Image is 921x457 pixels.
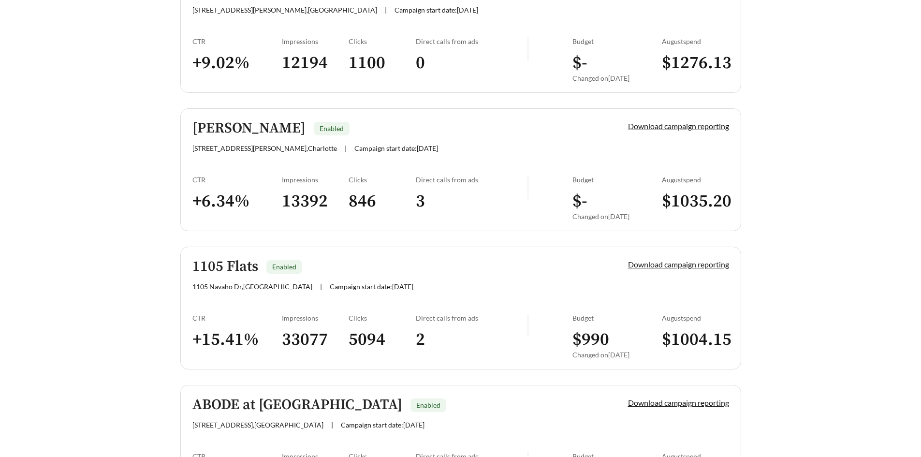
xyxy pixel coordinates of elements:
a: Download campaign reporting [628,398,729,407]
div: August spend [662,176,729,184]
a: [PERSON_NAME]Enabled[STREET_ADDRESS][PERSON_NAME],Charlotte|Campaign start date:[DATE]Download ca... [180,108,741,231]
span: | [385,6,387,14]
span: Campaign start date: [DATE] [354,144,438,152]
span: 1105 Navaho Dr , [GEOGRAPHIC_DATA] [192,282,312,291]
h3: 12194 [282,52,349,74]
div: August spend [662,314,729,322]
div: Changed on [DATE] [572,74,662,82]
h3: $ - [572,191,662,212]
div: Direct calls from ads [416,37,527,45]
h5: [PERSON_NAME] [192,120,306,136]
span: | [320,282,322,291]
div: Budget [572,176,662,184]
div: Budget [572,37,662,45]
span: Campaign start date: [DATE] [395,6,478,14]
span: | [331,421,333,429]
div: Clicks [349,176,416,184]
h3: 846 [349,191,416,212]
a: Download campaign reporting [628,121,729,131]
div: August spend [662,37,729,45]
div: Impressions [282,37,349,45]
h3: $ 1276.13 [662,52,729,74]
h3: 3 [416,191,527,212]
h3: 5094 [349,329,416,351]
a: 1105 FlatsEnabled1105 Navaho Dr,[GEOGRAPHIC_DATA]|Campaign start date:[DATE]Download campaign rep... [180,247,741,369]
div: CTR [192,314,282,322]
span: [STREET_ADDRESS][PERSON_NAME] , Charlotte [192,144,337,152]
div: Clicks [349,314,416,322]
div: Direct calls from ads [416,314,527,322]
img: line [527,314,528,337]
div: Changed on [DATE] [572,212,662,221]
div: CTR [192,176,282,184]
div: Impressions [282,314,349,322]
img: line [527,176,528,199]
h5: ABODE at [GEOGRAPHIC_DATA] [192,397,402,413]
span: [STREET_ADDRESS] , [GEOGRAPHIC_DATA] [192,421,323,429]
h3: 1100 [349,52,416,74]
span: Enabled [320,124,344,133]
h3: $ 990 [572,329,662,351]
a: Download campaign reporting [628,260,729,269]
h3: 0 [416,52,527,74]
img: line [527,37,528,60]
h3: 2 [416,329,527,351]
h5: 1105 Flats [192,259,258,275]
div: Clicks [349,37,416,45]
div: Budget [572,314,662,322]
h3: $ 1004.15 [662,329,729,351]
h3: + 9.02 % [192,52,282,74]
div: CTR [192,37,282,45]
span: Enabled [416,401,440,409]
span: Enabled [272,263,296,271]
h3: $ - [572,52,662,74]
span: [STREET_ADDRESS][PERSON_NAME] , [GEOGRAPHIC_DATA] [192,6,377,14]
span: | [345,144,347,152]
span: Campaign start date: [DATE] [341,421,424,429]
h3: 33077 [282,329,349,351]
span: Campaign start date: [DATE] [330,282,413,291]
h3: $ 1035.20 [662,191,729,212]
h3: + 15.41 % [192,329,282,351]
div: Impressions [282,176,349,184]
div: Changed on [DATE] [572,351,662,359]
h3: + 6.34 % [192,191,282,212]
h3: 13392 [282,191,349,212]
div: Direct calls from ads [416,176,527,184]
